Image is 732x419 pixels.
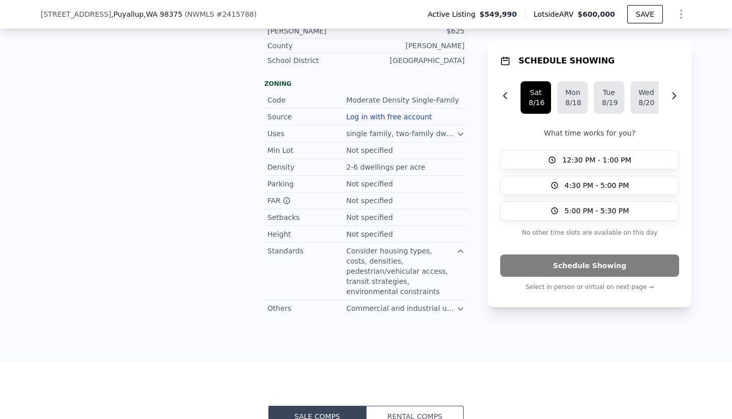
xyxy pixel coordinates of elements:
[267,145,346,155] div: Min Lot
[346,95,461,105] div: Moderate Density Single-Family
[267,179,346,189] div: Parking
[346,212,395,222] div: Not specified
[630,81,661,114] button: Wed8/20
[267,246,346,256] div: Standards
[638,87,653,98] div: Wed
[638,98,653,108] div: 8/20
[565,206,629,216] span: 5:00 PM - 5:30 PM
[267,55,366,66] div: School District
[267,128,346,139] div: Uses
[346,303,456,313] div: Commercial and industrial uses prohibited, limited civic use allowed
[428,9,479,19] span: Active Listing
[144,10,182,18] span: , WA 98375
[187,10,214,18] span: NWMLS
[267,196,346,206] div: FAR
[627,5,663,23] button: SAVE
[267,112,346,122] div: Source
[500,150,679,170] button: 12:30 PM - 1:00 PM
[602,98,616,108] div: 8/19
[671,4,691,24] button: Show Options
[500,201,679,220] button: 5:00 PM - 5:30 PM
[267,212,346,222] div: Setbacks
[267,162,346,172] div: Density
[602,87,616,98] div: Tue
[594,81,624,114] button: Tue8/19
[346,162,427,172] div: 2-6 dwellings per acre
[565,98,579,108] div: 8/18
[346,229,395,239] div: Not specified
[267,95,346,105] div: Code
[267,303,346,313] div: Others
[534,9,577,19] span: Lotside ARV
[346,113,432,121] button: Log in with free account
[185,9,257,19] div: ( )
[346,145,395,155] div: Not specified
[267,26,366,36] div: [PERSON_NAME]
[41,9,111,19] span: [STREET_ADDRESS]
[500,128,679,138] p: What time works for you?
[565,180,629,190] span: 4:30 PM - 5:00 PM
[518,55,615,67] h1: SCHEDULE SHOWING
[346,179,395,189] div: Not specified
[562,155,631,165] span: 12:30 PM - 1:00 PM
[577,10,615,18] span: $600,000
[565,87,579,98] div: Mon
[366,41,465,51] div: [PERSON_NAME]
[216,10,254,18] span: # 2415788
[500,281,679,293] p: Select in person or virtual on next page →
[529,87,543,98] div: Sat
[264,80,468,88] div: Zoning
[500,176,679,195] button: 4:30 PM - 5:00 PM
[267,229,346,239] div: Height
[521,81,551,114] button: Sat8/16
[111,9,182,19] span: , Puyallup
[500,227,679,239] p: No other time slots are available on this day
[346,128,456,139] div: single family, two-family dwellings, limited multifamily
[346,196,395,206] div: Not specified
[366,26,465,36] div: $625
[366,55,465,66] div: [GEOGRAPHIC_DATA]
[479,9,517,19] span: $549,990
[267,41,366,51] div: County
[557,81,588,114] button: Mon8/18
[346,246,456,297] div: Consider housing types, costs, densities, pedestrian/vehicular access, transit strategies, enviro...
[500,254,679,277] button: Schedule Showing
[529,98,543,108] div: 8/16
